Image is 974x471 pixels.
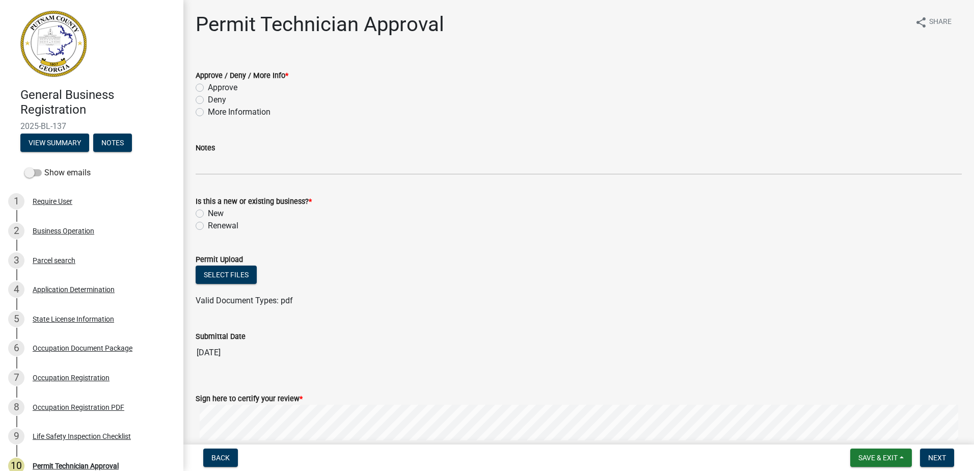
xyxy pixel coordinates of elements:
div: 5 [8,311,24,327]
div: Permit Technician Approval [33,462,119,469]
img: Putnam County, Georgia [20,11,87,77]
label: New [208,207,224,220]
label: Approve / Deny / More Info [196,72,288,80]
button: Select files [196,266,257,284]
div: 3 [8,252,24,269]
div: 1 [8,193,24,210]
label: Notes [196,145,215,152]
div: 7 [8,370,24,386]
div: 9 [8,428,24,444]
label: Sign here to certify your review [196,396,303,403]
span: 2025-BL-137 [20,121,163,131]
label: Show emails [24,167,91,179]
button: Notes [93,134,132,152]
div: Business Operation [33,227,94,234]
label: Permit Upload [196,256,243,264]
label: Is this a new or existing business? [196,198,312,205]
label: Deny [208,94,226,106]
div: 6 [8,340,24,356]
div: Life Safety Inspection Checklist [33,433,131,440]
div: Application Determination [33,286,115,293]
div: State License Information [33,316,114,323]
div: 4 [8,281,24,298]
div: 8 [8,399,24,415]
button: shareShare [907,12,960,32]
div: Occupation Registration [33,374,110,381]
span: Save & Exit [858,454,898,462]
span: Next [928,454,946,462]
div: Require User [33,198,72,205]
div: 2 [8,223,24,239]
button: Back [203,449,238,467]
span: Valid Document Types: pdf [196,296,293,305]
wm-modal-confirm: Summary [20,139,89,147]
button: Next [920,449,954,467]
span: Back [211,454,230,462]
div: Parcel search [33,257,75,264]
button: View Summary [20,134,89,152]
label: Approve [208,82,237,94]
span: Share [929,16,952,29]
label: Submittal Date [196,333,246,341]
button: Save & Exit [850,449,912,467]
label: More Information [208,106,270,118]
label: Renewal [208,220,238,232]
div: Occupation Registration PDF [33,404,124,411]
h1: Permit Technician Approval [196,12,444,37]
h4: General Business Registration [20,88,175,117]
i: share [915,16,927,29]
wm-modal-confirm: Notes [93,139,132,147]
div: Occupation Document Package [33,345,132,352]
